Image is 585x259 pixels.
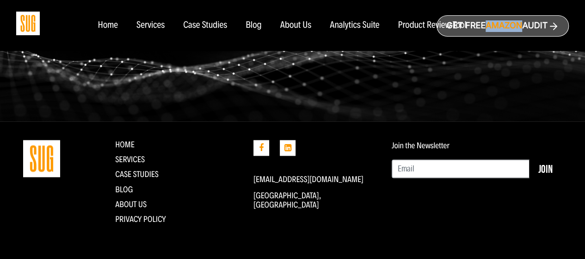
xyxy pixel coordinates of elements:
img: Sug [16,12,40,35]
p: [GEOGRAPHIC_DATA], [GEOGRAPHIC_DATA] [253,190,378,209]
img: Straight Up Growth [23,140,60,177]
a: Blog [246,20,262,31]
a: Services [115,154,145,164]
a: Services [136,20,165,31]
a: Blog [115,184,133,194]
a: About Us [280,20,312,31]
input: Email [392,159,530,178]
a: CASE STUDIES [115,169,159,179]
a: Privacy Policy [115,214,166,224]
a: [EMAIL_ADDRESS][DOMAIN_NAME] [253,174,363,184]
a: Product Review Tool [398,20,466,31]
label: Join the Newsletter [392,141,450,150]
a: About Us [115,199,147,209]
a: Home [98,20,117,31]
a: Case Studies [183,20,227,31]
a: Analytics Suite [330,20,379,31]
a: Home [115,139,135,150]
a: Get freeAmazonAudit [437,15,569,37]
button: Join [529,159,562,178]
span: Amazon [486,21,522,31]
